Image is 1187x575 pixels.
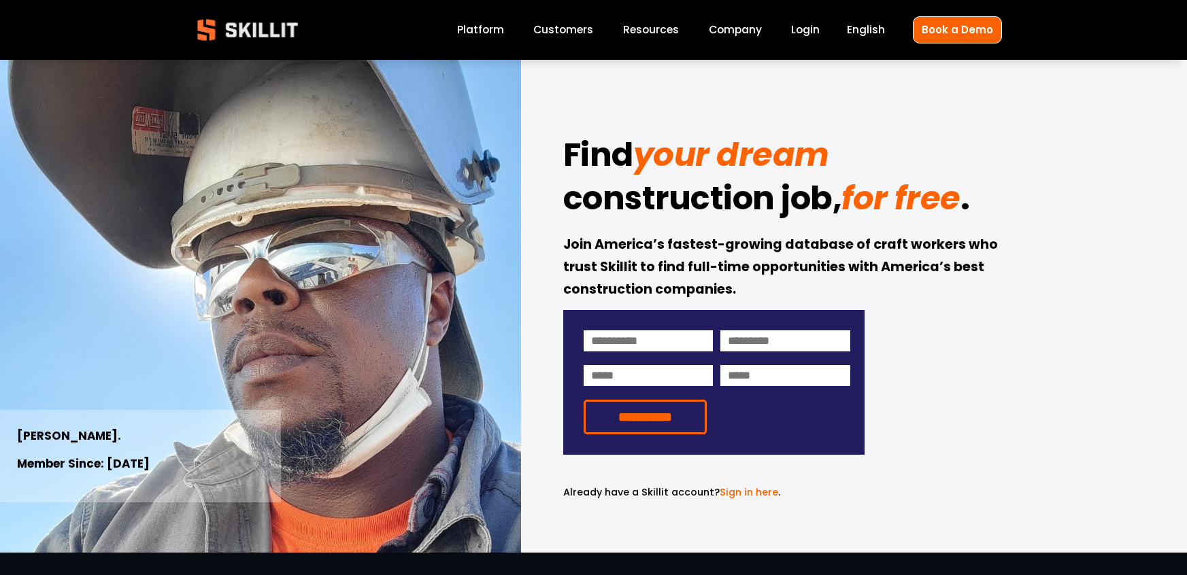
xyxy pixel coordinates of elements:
[709,21,762,39] a: Company
[847,21,885,39] div: language picker
[791,21,820,39] a: Login
[563,234,1001,301] strong: Join America’s fastest-growing database of craft workers who trust Skillit to find full-time oppo...
[720,485,778,499] a: Sign in here
[841,175,960,221] em: for free
[563,485,720,499] span: Already have a Skillit account?
[563,130,633,186] strong: Find
[457,21,504,39] a: Platform
[960,173,970,229] strong: .
[563,485,865,500] p: .
[17,427,121,447] strong: [PERSON_NAME].
[913,16,1002,43] a: Book a Demo
[633,132,829,177] em: your dream
[563,173,842,229] strong: construction job,
[623,21,679,39] a: folder dropdown
[533,21,593,39] a: Customers
[623,22,679,37] span: Resources
[847,22,885,37] span: English
[17,455,150,474] strong: Member Since: [DATE]
[186,10,310,50] img: Skillit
